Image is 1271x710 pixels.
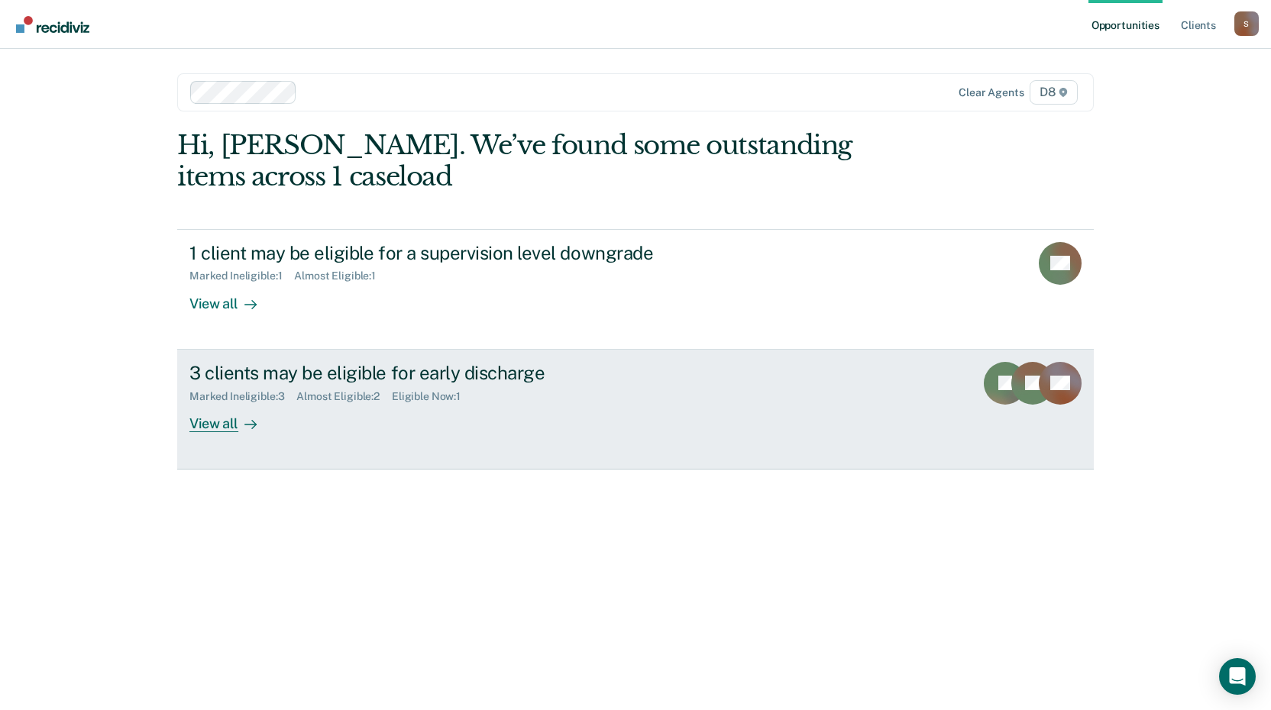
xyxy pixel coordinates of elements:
[189,269,294,282] div: Marked Ineligible : 1
[177,130,910,192] div: Hi, [PERSON_NAME]. We’ve found some outstanding items across 1 caseload
[1234,11,1259,36] div: S
[392,390,473,403] div: Eligible Now : 1
[16,16,89,33] img: Recidiviz
[189,282,275,312] div: View all
[189,390,296,403] div: Marked Ineligible : 3
[177,350,1094,470] a: 3 clients may be eligible for early dischargeMarked Ineligible:3Almost Eligible:2Eligible Now:1Vi...
[1030,80,1078,105] span: D8
[189,402,275,432] div: View all
[294,269,388,282] div: Almost Eligible : 1
[296,390,392,403] div: Almost Eligible : 2
[189,362,726,384] div: 3 clients may be eligible for early discharge
[959,86,1024,99] div: Clear agents
[1219,658,1256,695] div: Open Intercom Messenger
[177,229,1094,350] a: 1 client may be eligible for a supervision level downgradeMarked Ineligible:1Almost Eligible:1Vie...
[1234,11,1259,36] button: Profile dropdown button
[189,242,726,264] div: 1 client may be eligible for a supervision level downgrade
